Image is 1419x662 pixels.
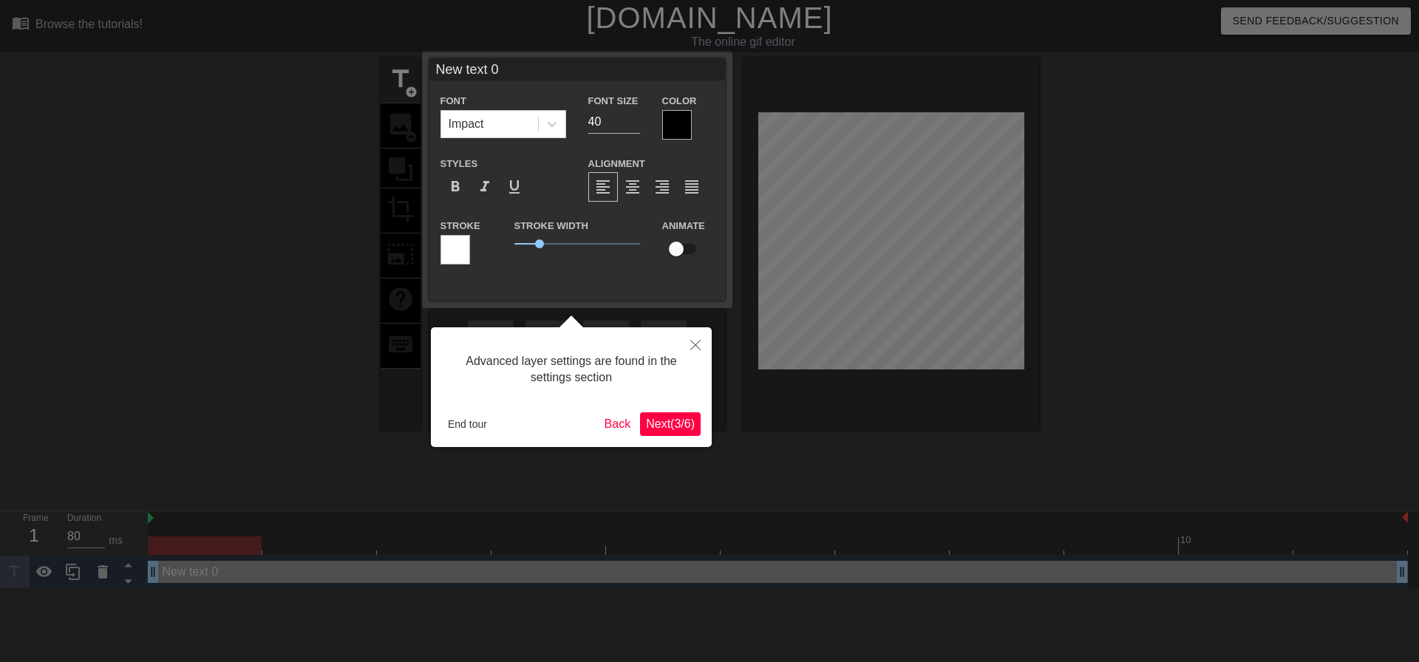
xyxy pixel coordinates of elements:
div: Advanced layer settings are found in the settings section [442,338,701,401]
button: Close [679,327,712,361]
button: End tour [442,413,493,435]
span: Next ( 3 / 6 ) [646,417,695,430]
button: Next [640,412,701,436]
button: Back [599,412,637,436]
